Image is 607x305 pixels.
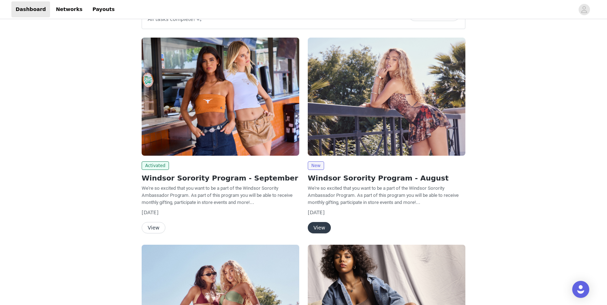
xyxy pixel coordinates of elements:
[308,161,324,170] span: New
[308,38,465,156] img: Windsor
[11,1,50,17] a: Dashboard
[142,210,158,215] span: [DATE]
[142,161,169,170] span: Activated
[142,222,165,233] button: View
[308,210,324,215] span: [DATE]
[308,222,331,233] button: View
[142,38,299,156] img: Windsor
[581,4,587,15] div: avatar
[572,281,589,298] div: Open Intercom Messenger
[142,173,299,183] h2: Windsor Sorority Program - September
[308,185,459,205] span: We're so excited that you want to be a part of the Windsor Sorority Ambassador Program. As part o...
[308,173,465,183] h2: Windsor Sorority Program - August
[51,1,87,17] a: Networks
[142,185,292,205] span: We're so excited that you want to be a part of the Windsor Sorority Ambassador Program. As part o...
[142,225,165,231] a: View
[88,1,119,17] a: Payouts
[308,225,331,231] a: View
